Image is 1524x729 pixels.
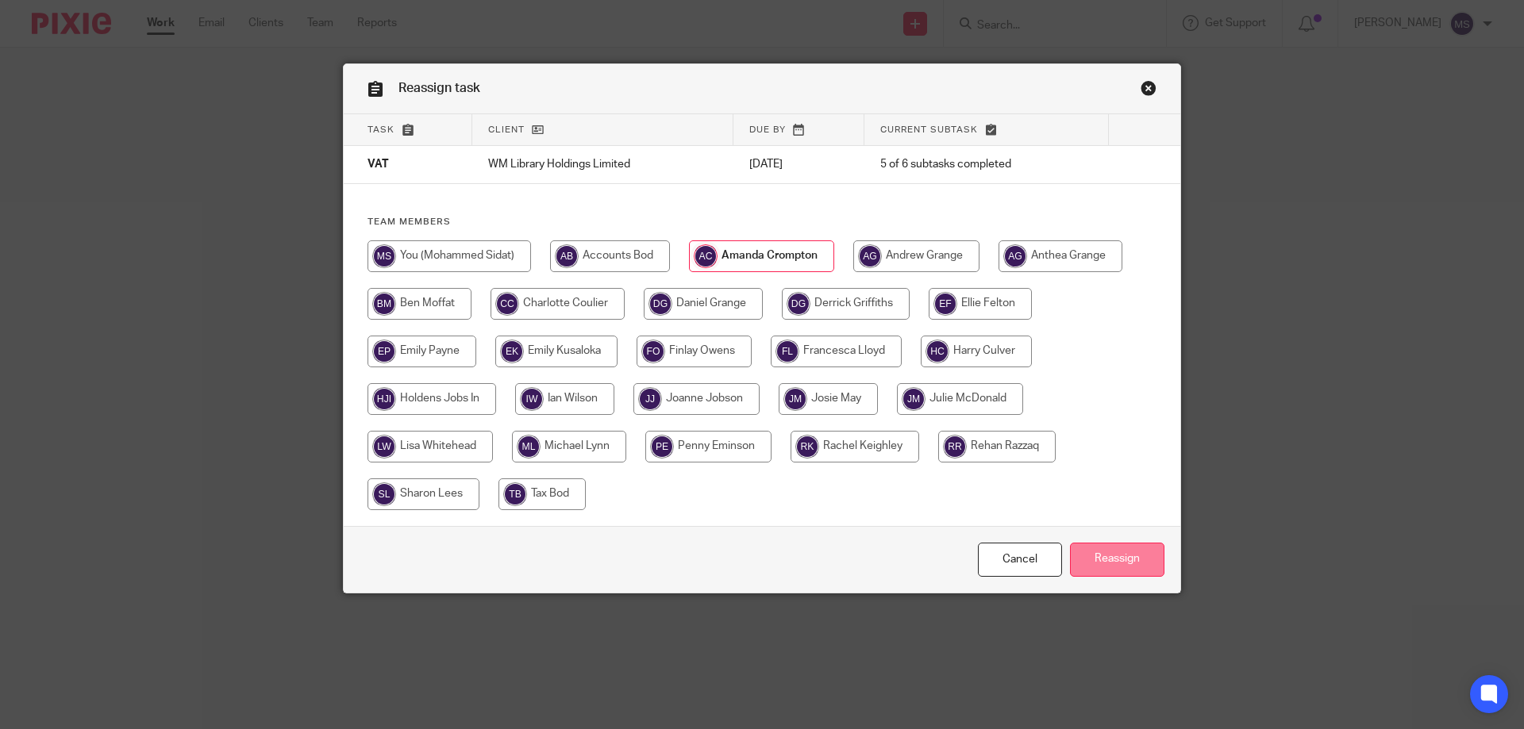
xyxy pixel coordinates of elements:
[1141,80,1156,102] a: Close this dialog window
[488,156,718,172] p: WM Library Holdings Limited
[749,156,849,172] p: [DATE]
[1070,543,1164,577] input: Reassign
[880,125,978,134] span: Current subtask
[368,216,1156,228] h4: Team members
[368,125,394,134] span: Task
[398,82,480,94] span: Reassign task
[488,125,525,134] span: Client
[749,125,786,134] span: Due by
[864,146,1109,184] td: 5 of 6 subtasks completed
[978,543,1062,577] a: Close this dialog window
[368,159,389,171] span: VAT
